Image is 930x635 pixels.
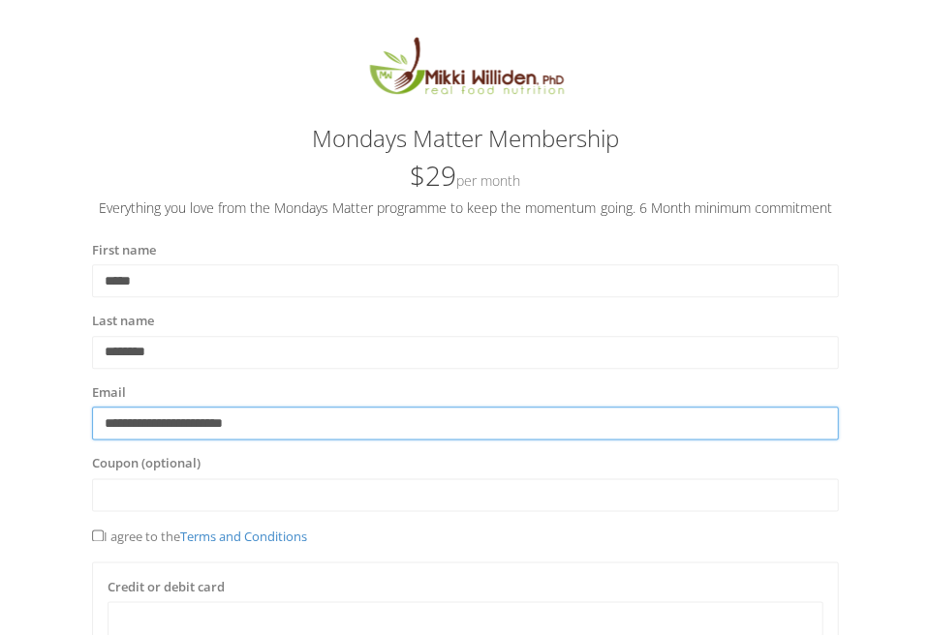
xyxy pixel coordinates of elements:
a: Terms and Conditions [180,528,307,545]
span: $29 [410,157,520,194]
small: Per Month [456,171,520,190]
span: I agree to the [92,528,307,545]
img: MikkiLogoMain.png [355,34,575,106]
label: Credit or debit card [108,577,225,596]
h5: Everything you love from the Mondays Matter programme to keep the momentum going. 6 Month minimum... [92,200,838,215]
iframe: Secure card payment input frame [120,611,810,627]
label: Email [92,383,126,403]
label: Last name [92,312,154,331]
label: Coupon (optional) [92,454,201,473]
label: First name [92,241,156,260]
h3: Mondays Matter Membership [92,126,838,151]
